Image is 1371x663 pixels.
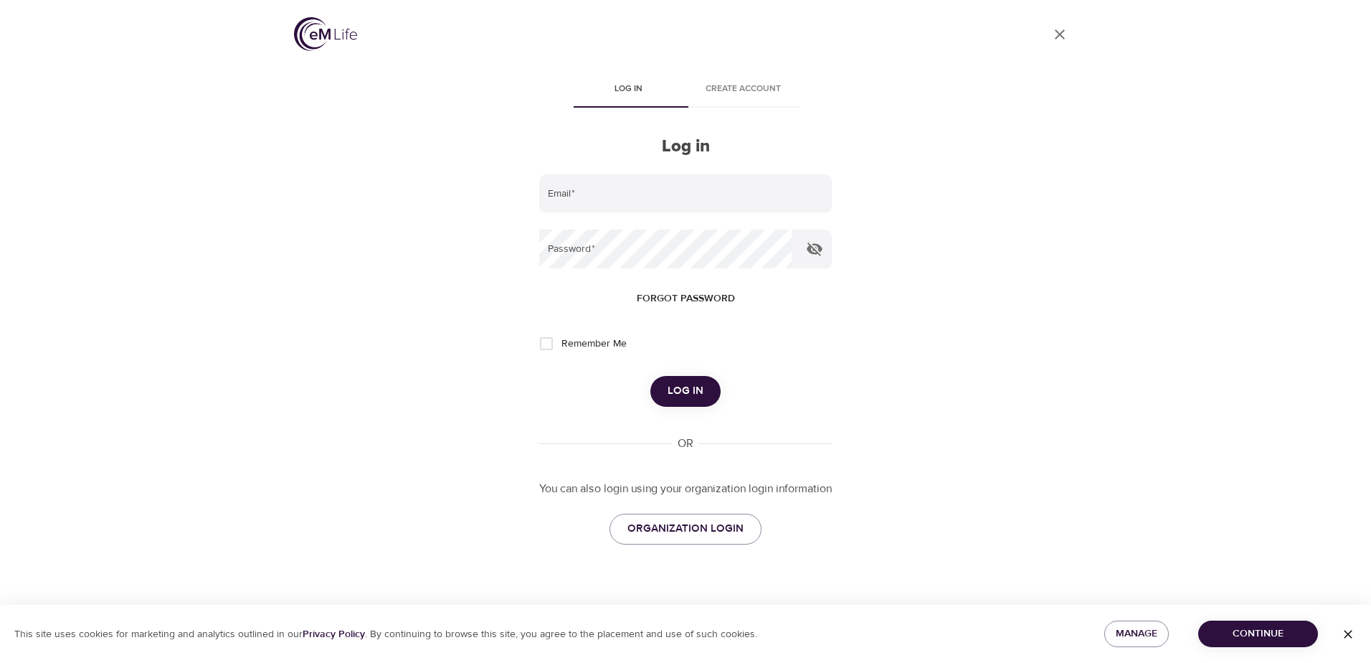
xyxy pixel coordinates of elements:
[631,286,741,312] button: Forgot password
[637,290,735,308] span: Forgot password
[539,136,832,157] h2: Log in
[561,337,627,352] span: Remember Me
[694,82,792,97] span: Create account
[303,628,365,641] a: Privacy Policy
[1198,621,1318,647] button: Continue
[627,519,744,538] span: ORGANIZATION LOGIN
[1116,625,1157,643] span: Manage
[650,376,721,406] button: Log in
[1104,621,1169,647] button: Manage
[294,17,357,51] img: logo
[668,382,703,400] span: Log in
[609,514,762,544] a: ORGANIZATION LOGIN
[1210,625,1306,643] span: Continue
[672,436,699,452] div: OR
[579,82,677,97] span: Log in
[1043,17,1077,52] a: close
[539,73,832,108] div: disabled tabs example
[539,481,832,497] p: You can also login using your organization login information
